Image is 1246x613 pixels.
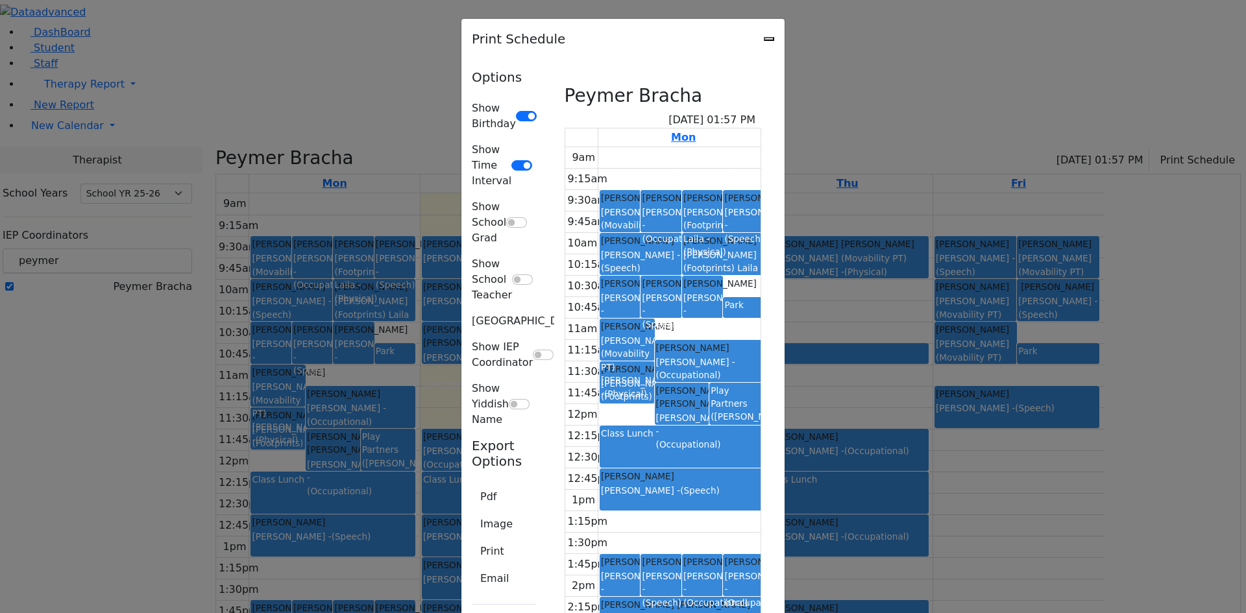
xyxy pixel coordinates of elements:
[565,450,617,465] div: 12:30pm
[656,370,721,380] span: (Occupational)
[601,206,639,285] div: [PERSON_NAME] (Movability PT) [PERSON_NAME] -
[642,570,680,609] div: [PERSON_NAME] -
[565,85,703,107] h3: Peymer Bracha
[724,555,763,568] div: [PERSON_NAME]
[565,535,611,551] div: 1:30pm
[683,277,722,290] div: [PERSON_NAME]
[601,263,641,273] span: (Speech)
[601,598,763,611] div: [PERSON_NAME] [PERSON_NAME]
[601,277,639,290] div: [PERSON_NAME]
[601,418,644,428] span: (Physical)
[472,339,533,370] label: Show IEP Coordinator
[565,321,600,337] div: 11am
[565,343,617,358] div: 11:15am
[668,128,698,147] a: August 25, 2025
[472,438,536,469] h5: Export Options
[668,112,755,128] span: [DATE] 01:57 PM
[683,291,722,331] div: [PERSON_NAME] -
[601,191,639,204] div: [PERSON_NAME]
[569,578,598,594] div: 2pm
[642,191,680,204] div: [PERSON_NAME]
[565,407,600,422] div: 12pm
[565,300,617,315] div: 10:45am
[601,234,681,247] div: [PERSON_NAME]
[683,555,722,568] div: [PERSON_NAME]
[604,389,647,399] span: (Physical)
[683,206,722,259] div: [PERSON_NAME] (Footprints) Laila -
[642,319,681,330] span: (Speech)
[565,364,617,379] div: 11:30am
[601,320,654,333] div: [PERSON_NAME]
[601,470,763,483] div: [PERSON_NAME]
[565,214,610,230] div: 9:45am
[472,539,513,564] button: Print
[565,235,600,251] div: 10am
[601,248,681,275] div: [PERSON_NAME] -
[656,341,763,354] div: [PERSON_NAME]
[472,256,512,303] label: Show School Teacher
[683,248,763,288] div: [PERSON_NAME] (Footprints) Laila -
[565,257,617,272] div: 10:15am
[601,377,654,430] div: [PERSON_NAME] (Footprints) Laila -
[764,37,774,41] button: Close
[472,566,517,591] button: Email
[472,69,536,85] h5: Options
[656,411,709,451] div: [PERSON_NAME] -
[472,101,516,132] label: Show Birthday
[656,384,709,411] div: [PERSON_NAME] [PERSON_NAME]
[565,428,617,444] div: 12:15pm
[680,485,720,496] span: (Speech)
[565,385,617,401] div: 11:45am
[711,410,763,423] div: ([PERSON_NAME])
[656,355,763,382] div: [PERSON_NAME] -
[683,319,748,330] span: (Occupational)
[565,278,617,294] div: 10:30am
[601,363,654,376] div: [PERSON_NAME]
[642,597,681,608] span: (Speech)
[472,485,505,509] button: Pdf
[724,570,763,609] div: [PERSON_NAME] -
[683,570,722,609] div: [PERSON_NAME] -
[472,142,511,189] label: Show Time Interval
[472,512,521,536] button: Image
[724,206,763,245] div: [PERSON_NAME] -
[472,29,565,49] h5: Print Schedule
[642,234,707,244] span: (Occupational)
[472,381,509,427] label: Show Yiddish Name
[683,191,722,204] div: [PERSON_NAME]
[601,570,639,609] div: [PERSON_NAME] -
[683,597,748,608] span: (Occupational)
[601,555,639,568] div: [PERSON_NAME]
[642,291,680,331] div: [PERSON_NAME] -
[642,277,680,290] div: [PERSON_NAME]
[724,234,764,244] span: (Speech)
[565,471,617,487] div: 12:45pm
[565,514,611,529] div: 1:15pm
[656,439,721,450] span: (Occupational)
[601,484,763,497] div: [PERSON_NAME] -
[569,492,598,508] div: 1pm
[724,298,763,311] div: Park
[724,597,789,608] span: (Occupational)
[472,199,506,246] label: Show School Grad
[565,171,610,187] div: 9:15am
[569,150,598,165] div: 9am
[601,334,654,400] div: [PERSON_NAME] (Movability PT) [PERSON_NAME] -
[642,555,680,568] div: [PERSON_NAME]
[601,427,763,440] div: Class Lunch
[683,246,726,257] span: (Physical)
[642,206,680,245] div: [PERSON_NAME] -
[724,191,763,204] div: [PERSON_NAME]
[472,313,581,329] label: [GEOGRAPHIC_DATA]
[683,234,763,247] div: [PERSON_NAME]
[711,384,763,411] div: Play Partners
[565,193,610,208] div: 9:30am
[601,291,639,331] div: [PERSON_NAME] -
[565,557,611,572] div: 1:45pm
